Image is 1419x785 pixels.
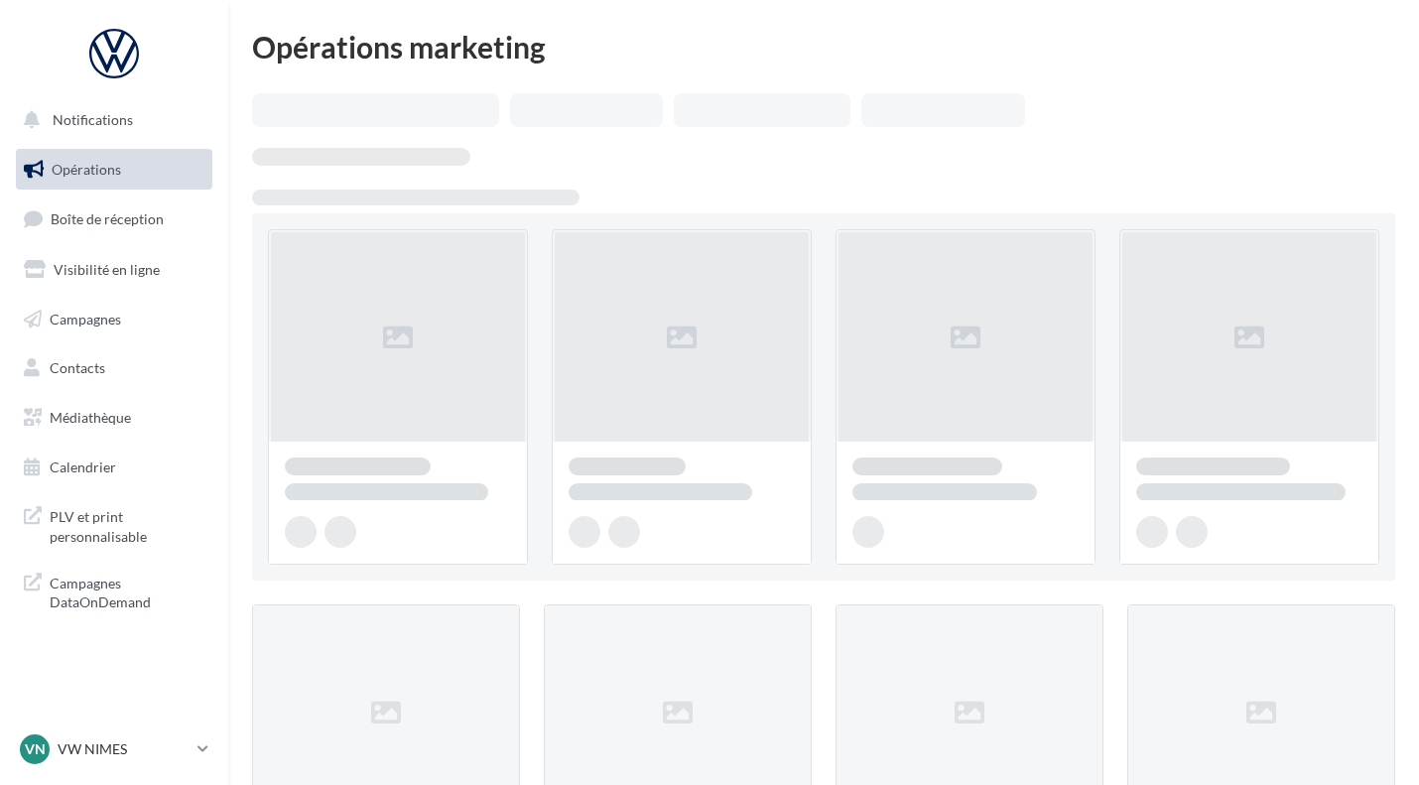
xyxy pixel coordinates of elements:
a: Contacts [12,347,216,389]
span: Visibilité en ligne [54,261,160,278]
a: Campagnes [12,299,216,340]
span: Opérations [52,161,121,178]
a: VN VW NIMES [16,730,212,768]
span: Boîte de réception [51,210,164,227]
a: PLV et print personnalisable [12,495,216,554]
a: Opérations [12,149,216,191]
span: Campagnes DataOnDemand [50,570,204,612]
span: Calendrier [50,458,116,475]
a: Visibilité en ligne [12,249,216,291]
span: Médiathèque [50,409,131,426]
a: Calendrier [12,447,216,488]
a: Boîte de réception [12,197,216,240]
p: VW NIMES [58,739,190,759]
div: Opérations marketing [252,32,1395,62]
a: Médiathèque [12,397,216,439]
span: Campagnes [50,310,121,327]
span: PLV et print personnalisable [50,503,204,546]
span: Contacts [50,359,105,376]
button: Notifications [12,99,208,141]
span: VN [25,739,46,759]
a: Campagnes DataOnDemand [12,562,216,620]
span: Notifications [53,111,133,128]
